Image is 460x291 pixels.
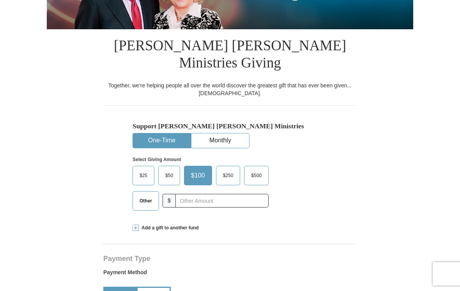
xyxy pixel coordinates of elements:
[175,194,269,208] input: Other Amount
[103,256,357,262] h4: Payment Type
[103,82,357,97] div: Together, we're helping people all over the world discover the greatest gift that has ever been g...
[139,225,199,231] span: Add a gift to another fund
[133,122,327,130] h5: Support [PERSON_NAME] [PERSON_NAME] Ministries
[136,170,151,181] span: $25
[187,170,209,181] span: $100
[191,133,249,148] button: Monthly
[133,133,191,148] button: One-Time
[136,195,156,207] span: Other
[133,157,181,162] strong: Select Giving Amount
[163,194,176,208] span: $
[247,170,265,181] span: $500
[103,29,357,82] h1: [PERSON_NAME] [PERSON_NAME] Ministries Giving
[161,170,177,181] span: $50
[219,170,237,181] span: $250
[103,268,357,280] label: Payment Method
